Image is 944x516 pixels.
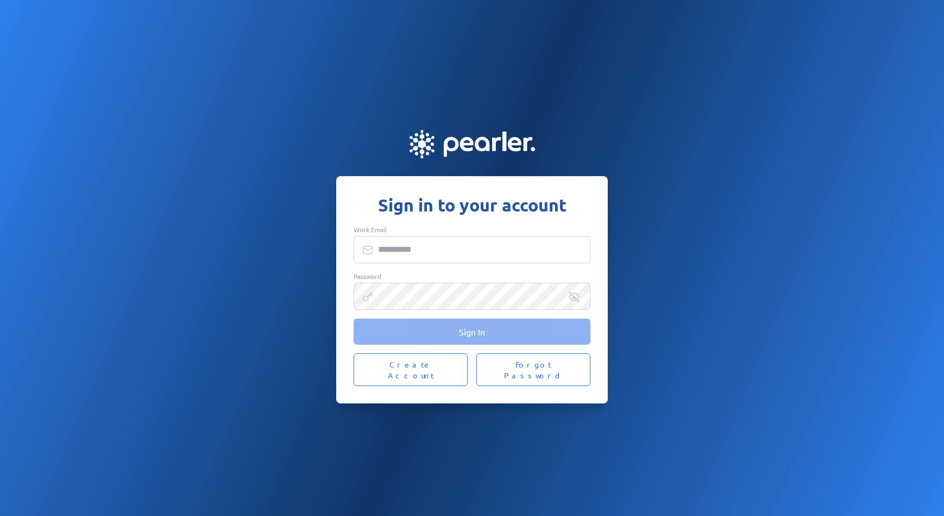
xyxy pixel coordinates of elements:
span: Create Account [367,359,455,381]
span: Sign In [459,326,485,337]
button: Create Account [354,353,468,386]
button: Forgot Password [476,353,590,386]
span: Password [354,272,381,281]
span: Forgot Password [489,359,577,381]
button: Sign In [354,319,590,345]
span: Work Email [354,225,387,234]
div: Reveal Password [569,291,580,302]
h1: Sign in to your account [354,194,590,216]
